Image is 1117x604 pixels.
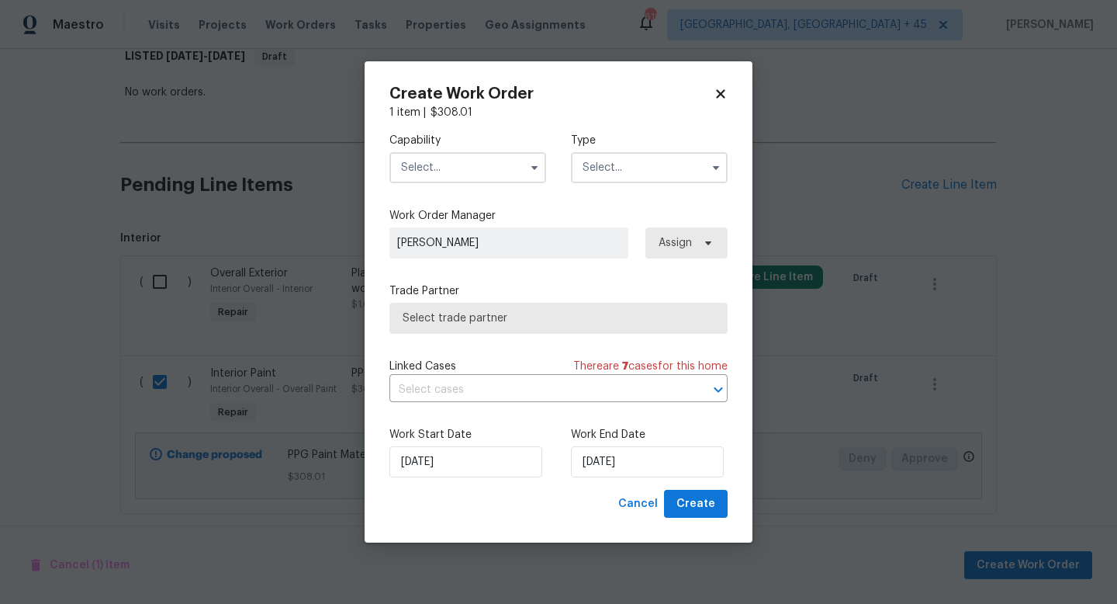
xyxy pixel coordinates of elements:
[389,359,456,374] span: Linked Cases
[389,133,546,148] label: Capability
[571,152,728,183] input: Select...
[707,158,725,177] button: Show options
[664,490,728,519] button: Create
[389,427,546,443] label: Work Start Date
[389,283,728,299] label: Trade Partner
[612,490,664,519] button: Cancel
[618,495,658,514] span: Cancel
[622,361,628,372] span: 7
[389,86,714,102] h2: Create Work Order
[403,311,714,326] span: Select trade partner
[525,158,544,177] button: Show options
[389,152,546,183] input: Select...
[389,378,684,402] input: Select cases
[573,359,728,374] span: There are case s for this home
[707,379,729,401] button: Open
[571,427,728,443] label: Work End Date
[389,446,542,477] input: M/D/YYYY
[676,495,715,514] span: Create
[389,105,728,120] div: 1 item |
[397,235,621,251] span: [PERSON_NAME]
[571,446,724,477] input: M/D/YYYY
[571,133,728,148] label: Type
[659,235,692,251] span: Assign
[431,107,472,118] span: $ 308.01
[389,208,728,224] label: Work Order Manager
